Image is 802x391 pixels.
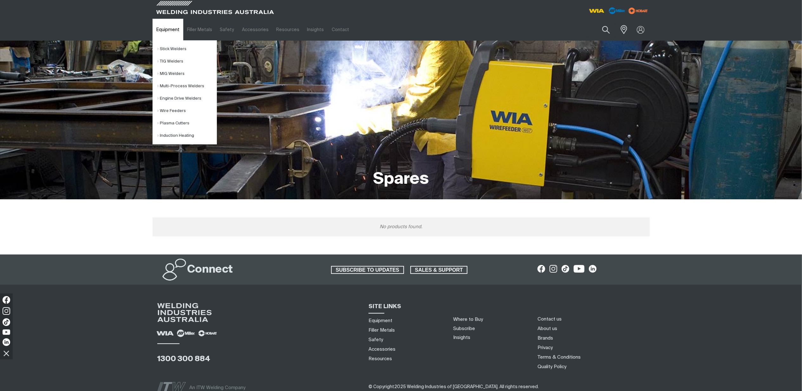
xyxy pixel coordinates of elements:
[453,335,470,340] a: Insights
[158,68,217,80] a: MIG Welders
[368,384,539,389] span: ​​​​​​​​​​​​​​​​​​ ​​​​​​
[410,266,468,274] a: SALES & SUPPORT
[216,19,238,41] a: Safety
[368,355,392,362] a: Resources
[158,80,217,92] a: Multi-Process Welders
[368,385,539,389] span: © Copyright 2025 Welding Industries of [GEOGRAPHIC_DATA] . All rights reserved.
[3,318,10,326] img: TikTok
[3,338,10,346] img: LinkedIn
[368,327,395,334] a: Filler Metals
[3,329,10,335] img: YouTube
[453,317,483,322] a: Where to Buy
[158,129,217,142] a: Induction Heating
[538,344,553,351] a: Privacy
[368,346,395,353] a: Accessories
[368,336,383,343] a: Safety
[158,43,217,55] a: Stick Welders
[595,22,617,37] button: Search products
[158,92,217,105] a: Engine Drive Welders
[538,363,566,370] a: Quality Policy
[538,335,553,341] a: Brands
[373,169,429,190] h1: Spares
[187,263,233,277] h2: Connect
[368,317,392,324] a: Equipment
[411,266,467,274] span: SALES & SUPPORT
[535,314,657,371] nav: Footer
[153,19,525,41] nav: Main
[158,117,217,129] a: Plasma Cutters
[538,354,581,361] a: Terms & Conditions
[238,19,272,41] a: Accessories
[366,316,446,363] nav: Sitemap
[538,316,562,322] a: Contact us
[587,22,616,37] input: Product name or item number...
[1,348,12,359] img: hide socials
[153,19,183,41] a: Equipment
[190,385,246,390] span: An ITW Welding Company
[153,40,217,144] ul: Equipment Submenu
[627,6,650,16] img: miller
[328,19,353,41] a: Contact
[183,19,216,41] a: Filler Metals
[158,105,217,117] a: Wire Feeders
[3,307,10,315] img: Instagram
[303,19,328,41] a: Insights
[158,55,217,68] a: TIG Welders
[368,304,401,309] span: SITE LINKS
[538,325,557,332] a: About us
[157,355,211,363] a: 1300 300 884
[332,266,403,274] span: SUBSCRIBE TO UPDATES
[272,19,303,41] a: Resources
[453,326,475,331] a: Subscribe
[331,266,404,274] a: SUBSCRIBE TO UPDATES
[3,296,10,304] img: Facebook
[153,217,650,236] div: No products found.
